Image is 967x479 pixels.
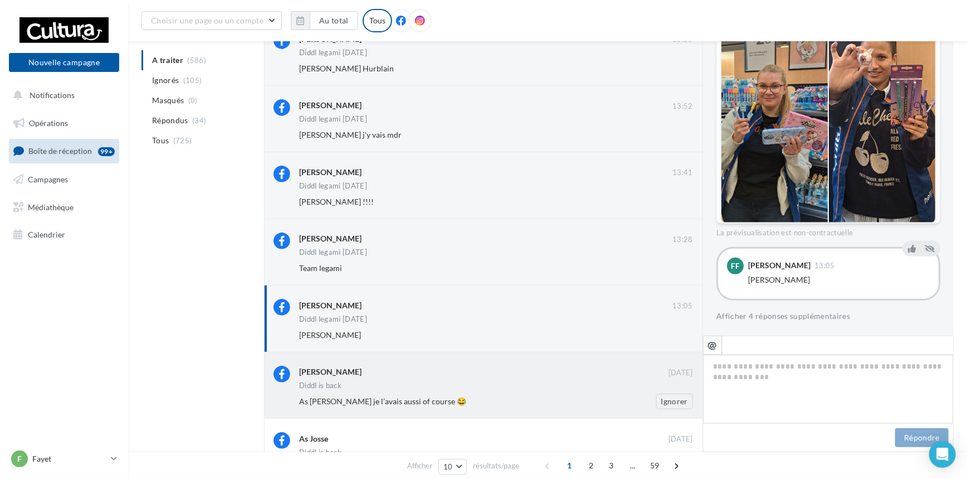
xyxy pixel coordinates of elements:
[32,453,106,465] p: Fayet
[9,448,119,470] a: F Fayet
[299,197,374,206] span: [PERSON_NAME] !!!!
[291,11,358,30] button: Au total
[672,168,693,178] span: 13:41
[602,457,620,475] span: 3
[29,118,68,128] span: Opérations
[299,330,361,340] span: [PERSON_NAME]
[299,115,367,123] div: Diddl legami [DATE]
[299,449,341,456] div: Diddl is back
[299,249,367,256] div: Diddl legami [DATE]
[748,262,810,269] div: [PERSON_NAME]
[188,96,198,105] span: (0)
[152,75,179,86] span: Ignorés
[672,101,693,112] span: 13:52
[672,235,693,245] span: 13:28
[7,168,121,191] a: Campagnes
[9,53,119,72] button: Nouvelle campagne
[299,366,362,378] div: [PERSON_NAME]
[152,95,184,106] span: Masqués
[656,394,693,409] button: Ignorer
[299,167,362,178] div: [PERSON_NAME]
[28,202,74,211] span: Médiathèque
[7,223,121,246] a: Calendrier
[443,462,453,471] span: 10
[98,147,115,156] div: 99+
[17,453,22,465] span: F
[299,382,341,389] div: Diddl is back
[183,76,202,85] span: (105)
[299,130,402,139] span: [PERSON_NAME] j'y vais mdr
[152,115,188,126] span: Répondus
[929,441,956,468] div: Open Intercom Messenger
[28,230,65,239] span: Calendrier
[668,368,693,378] span: [DATE]
[299,433,328,444] div: As Josse
[716,309,850,323] button: Afficher 4 réponses supplémentaires
[299,316,367,323] div: Diddl legami [DATE]
[672,301,693,311] span: 13:05
[141,11,282,30] button: Choisir une page ou un compte
[28,175,68,184] span: Campagnes
[299,100,362,111] div: [PERSON_NAME]
[173,136,192,145] span: (725)
[299,49,367,56] div: Diddl legami [DATE]
[299,300,362,311] div: [PERSON_NAME]
[7,196,121,219] a: Médiathèque
[7,84,117,107] button: Notifications
[473,461,519,471] span: résultats/page
[299,396,466,406] span: As [PERSON_NAME] je l’avais aussi of course 😂
[731,260,740,272] span: FF
[703,336,722,355] button: @
[192,116,206,125] span: (34)
[152,135,169,146] span: Tous
[299,64,394,73] span: [PERSON_NAME] Hurblain
[299,233,362,244] div: [PERSON_NAME]
[560,457,578,475] span: 1
[151,16,263,25] span: Choisir une page ou un compte
[716,224,940,238] div: La prévisualisation est non-contractuelle
[28,146,92,156] span: Boîte de réception
[748,274,930,286] div: [PERSON_NAME]
[646,457,664,475] span: 59
[624,457,642,475] span: ...
[895,428,949,447] button: Répondre
[668,434,693,444] span: [DATE]
[30,90,75,100] span: Notifications
[407,461,432,471] span: Afficher
[7,139,121,163] a: Boîte de réception99+
[582,457,600,475] span: 2
[363,9,392,32] div: Tous
[438,459,467,475] button: 10
[310,11,358,30] button: Au total
[299,182,367,190] div: Diddl legami [DATE]
[708,340,717,350] i: @
[299,263,342,273] span: Team legami
[814,262,835,269] span: 13:05
[7,112,121,135] a: Opérations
